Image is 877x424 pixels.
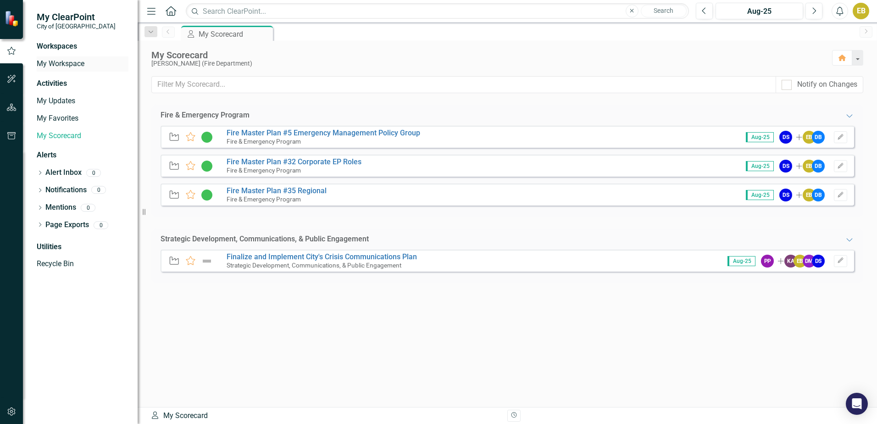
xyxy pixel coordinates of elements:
input: Filter My Scorecard... [151,76,776,93]
a: My Updates [37,96,128,106]
a: My Favorites [37,113,128,124]
div: My Scorecard [199,28,271,40]
small: Fire & Emergency Program [227,195,301,203]
button: Aug-25 [716,3,803,19]
a: Recycle Bin [37,259,128,269]
a: Finalize and Implement City's Crisis Communications Plan [227,252,417,261]
div: DB [812,160,825,173]
img: In Progress [201,161,213,172]
img: Not Defined [201,256,213,267]
input: Search ClearPoint... [186,3,689,19]
div: 0 [86,169,101,177]
div: Alerts [37,150,128,161]
span: Aug-25 [746,132,774,142]
div: 0 [94,221,108,229]
a: My Scorecard [37,131,128,141]
div: DS [779,189,792,201]
button: Search [641,5,687,17]
small: Fire & Emergency Program [227,138,301,145]
a: Fire Master Plan #35 Regional [227,186,327,195]
img: ClearPoint Strategy [5,11,21,27]
div: EB [803,189,816,201]
small: Strategic Development, Communications, & Public Engagement [227,262,401,269]
div: EB [803,131,816,144]
span: Aug-25 [746,161,774,171]
div: [PERSON_NAME] (Fire Department) [151,60,823,67]
div: Strategic Development, Communications, & Public Engagement [161,234,369,245]
div: 0 [91,186,106,194]
a: Fire Master Plan #5 Emergency Management Policy Group [227,128,420,137]
div: Notify on Changes [797,79,857,90]
button: EB [853,3,869,19]
span: Aug-25 [727,256,755,266]
span: Search [654,7,673,14]
small: City of [GEOGRAPHIC_DATA] [37,22,116,30]
a: My Workspace [37,59,128,69]
div: EB [794,255,806,268]
a: Notifications [45,185,87,195]
div: DS [779,131,792,144]
a: Page Exports [45,220,89,230]
a: Mentions [45,202,76,213]
span: My ClearPoint [37,11,116,22]
div: Utilities [37,242,128,252]
div: DM [803,255,816,268]
div: DB [812,189,825,201]
div: My Scorecard [150,411,500,421]
div: KA [784,255,797,268]
div: EB [803,160,816,173]
small: Fire & Emergency Program [227,167,301,174]
div: Aug-25 [719,6,800,17]
div: Open Intercom Messenger [846,393,868,415]
a: Fire Master Plan #32 Corporate EP Roles [227,157,361,166]
div: DS [812,255,825,268]
div: 0 [81,204,95,212]
div: DB [812,131,825,144]
span: Aug-25 [746,190,774,200]
div: Fire & Emergency Program [161,110,250,121]
div: DS [779,160,792,173]
img: In Progress [201,132,213,143]
div: PP [761,255,774,268]
div: My Scorecard [151,50,823,60]
a: Alert Inbox [45,167,82,178]
img: In Progress [201,190,213,201]
div: Workspaces [37,41,77,52]
div: Activities [37,78,128,89]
